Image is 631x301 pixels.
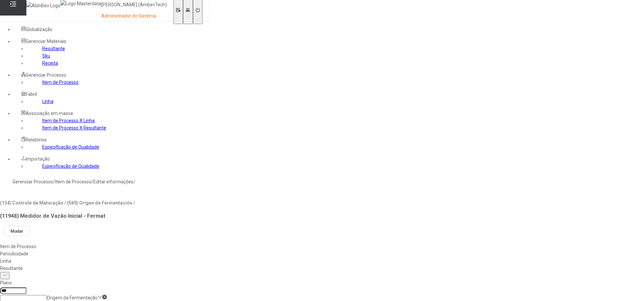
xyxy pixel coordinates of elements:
[91,179,93,184] nz-breadcrumb-separator: /
[42,144,99,150] a: Especificação de Qualidade
[101,2,167,8] p: [PERSON_NAME] (AmbevTech)
[42,99,53,104] a: Linha
[11,229,23,234] span: Mudar
[93,179,133,184] a: Editar informações
[4,226,30,236] button: Mudar
[26,92,37,97] span: Fabril
[55,179,91,184] a: Item de Processo
[26,39,66,44] span: Gerenciar Materiais
[133,179,135,184] nz-breadcrumb-separator: /
[26,27,52,32] span: Globalização
[42,118,95,123] a: Item de Processo X Linha
[26,111,73,116] span: Associação em massa
[42,80,79,85] a: Item de Processo
[42,46,65,51] a: Resultante
[101,13,167,19] p: Administrador do Sistema
[42,60,58,66] a: Receita
[26,137,47,142] span: Relatórios
[26,72,66,78] span: Gerenciar Processo
[47,295,98,300] nz-select-item: Origem da Fermentação
[42,164,99,169] a: Especificação de Qualidade
[42,53,50,58] a: Sku
[26,156,50,162] span: Importação
[42,125,106,131] a: Item de Processo X Resultante
[26,2,60,9] img: AbInBev Logo
[53,179,55,184] nz-breadcrumb-separator: /
[13,179,53,184] a: Gerenciar Processo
